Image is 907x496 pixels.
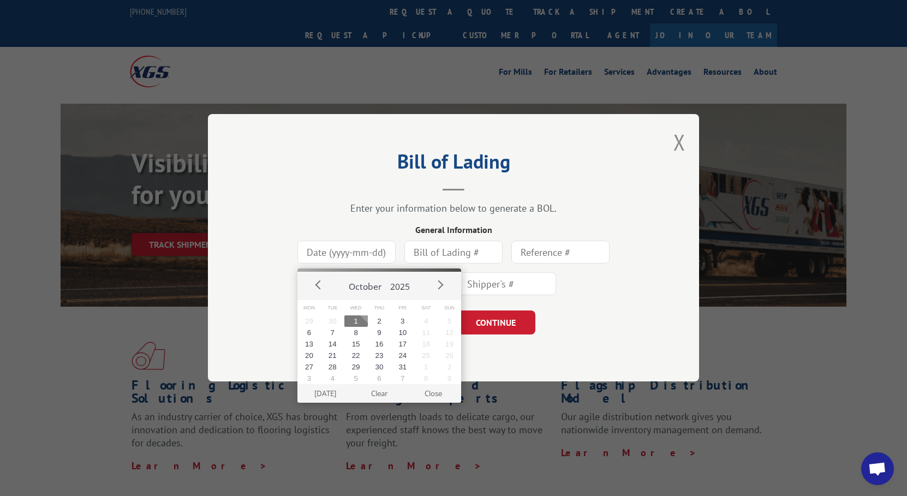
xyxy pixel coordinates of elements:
button: Close [407,384,461,403]
button: 25 [414,350,438,361]
button: 5 [344,373,368,384]
button: 8 [414,373,438,384]
button: 24 [391,350,414,361]
button: 2 [368,315,391,327]
button: 22 [344,350,368,361]
button: 31 [391,361,414,373]
button: 2 [438,361,461,373]
button: Next [432,277,448,293]
span: Thu [368,300,391,316]
button: 5 [438,315,461,327]
button: 8 [344,327,368,338]
button: 1 [414,361,438,373]
button: 18 [414,338,438,350]
button: 29 [344,361,368,373]
button: [DATE] [299,384,353,403]
span: Tue [321,300,344,316]
h2: Bill of Lading [262,154,645,175]
button: Prev [311,277,327,293]
button: CONTINUE [456,311,535,335]
button: 10 [391,327,414,338]
div: General Information [262,224,645,237]
button: 26 [438,350,461,361]
button: 12 [438,327,461,338]
button: 13 [297,338,321,350]
div: Open chat [861,452,894,485]
button: 3 [297,373,321,384]
input: Bill of Lading # [404,241,503,264]
button: 16 [368,338,391,350]
span: Mon [297,300,321,316]
button: 6 [368,373,391,384]
span: Wed [344,300,368,316]
button: 7 [391,373,414,384]
button: 30 [368,361,391,373]
button: 14 [321,338,344,350]
input: Reference # [511,241,610,264]
button: 23 [368,350,391,361]
button: Clear [353,384,407,403]
button: 2025 [386,272,414,297]
button: 21 [321,350,344,361]
button: 19 [438,338,461,350]
button: 27 [297,361,321,373]
button: 11 [414,327,438,338]
button: 6 [297,327,321,338]
span: Sun [438,300,461,316]
button: 3 [391,315,414,327]
button: 9 [438,373,461,384]
button: 1 [344,315,368,327]
button: Close modal [673,128,685,157]
button: 9 [368,327,391,338]
div: Enter your information below to generate a BOL. [262,202,645,215]
span: Sat [414,300,438,316]
button: 20 [297,350,321,361]
input: Shipper's # [458,273,556,296]
button: 28 [321,361,344,373]
span: Fri [391,300,414,316]
input: Date (yyyy-mm-dd) [297,241,396,264]
button: 17 [391,338,414,350]
button: 7 [321,327,344,338]
button: 4 [414,315,438,327]
button: 30 [321,315,344,327]
button: 4 [321,373,344,384]
button: 29 [297,315,321,327]
button: 15 [344,338,368,350]
button: October [344,272,386,297]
